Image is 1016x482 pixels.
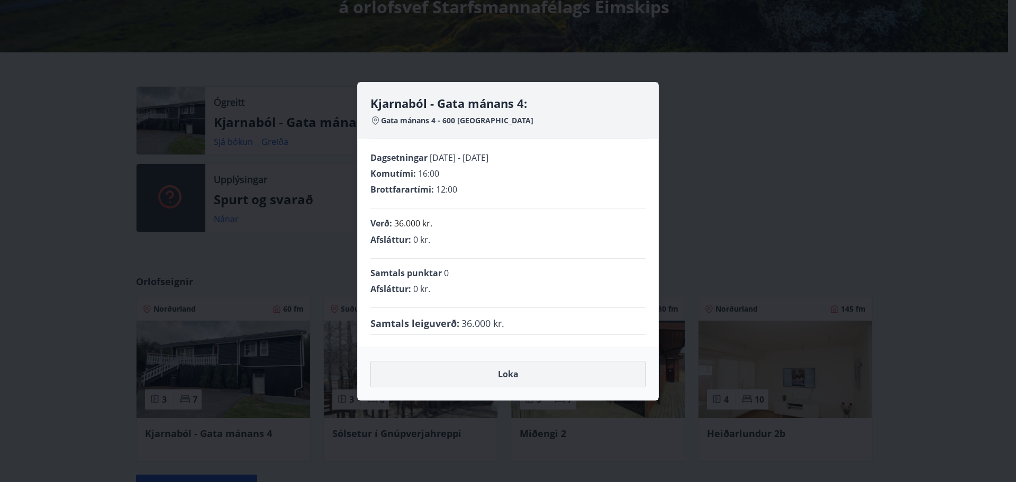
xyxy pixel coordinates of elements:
[436,184,457,195] span: 12:00
[370,152,428,163] span: Dagsetningar
[381,115,533,126] span: Gata mánans 4 - 600 [GEOGRAPHIC_DATA]
[370,361,646,387] button: Loka
[430,152,488,163] span: [DATE] - [DATE]
[413,283,430,295] span: 0 kr.
[370,267,442,279] span: Samtals punktar
[370,217,392,229] span: Verð :
[370,316,459,330] span: Samtals leiguverð :
[413,234,430,245] span: 0 kr.
[461,316,504,330] span: 36.000 kr.
[370,184,434,195] span: Brottfarartími :
[370,168,416,179] span: Komutími :
[394,217,432,230] p: 36.000 kr.
[370,234,411,245] span: Afsláttur :
[418,168,439,179] span: 16:00
[370,283,411,295] span: Afsláttur :
[444,267,449,279] span: 0
[370,95,646,111] h4: Kjarnaból - Gata mánans 4:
